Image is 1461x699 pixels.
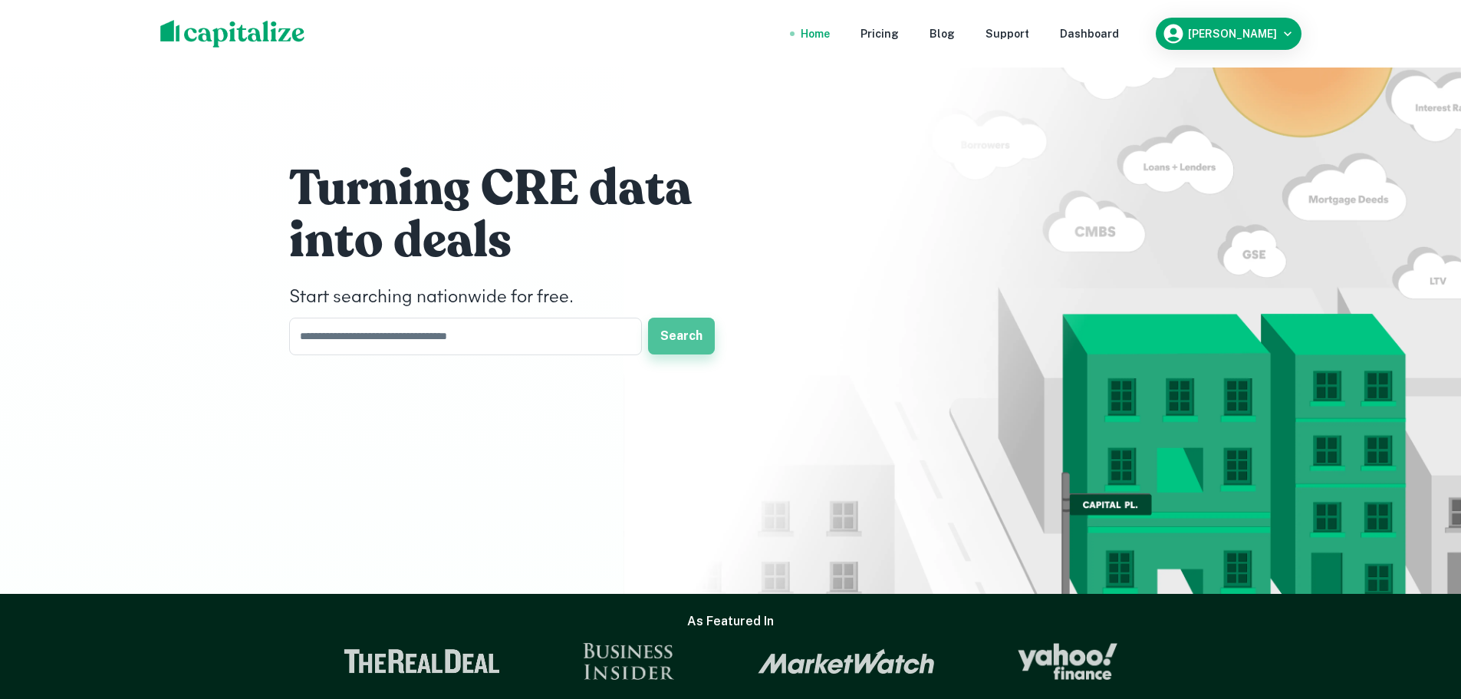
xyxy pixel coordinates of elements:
[930,25,955,42] a: Blog
[289,210,749,272] h1: into deals
[758,648,935,674] img: Market Watch
[1060,25,1119,42] a: Dashboard
[344,649,500,674] img: The Real Deal
[986,25,1029,42] a: Support
[583,643,675,680] img: Business Insider
[801,25,830,42] a: Home
[1156,18,1301,50] button: [PERSON_NAME]
[160,20,305,48] img: capitalize-logo.png
[860,25,899,42] a: Pricing
[289,284,749,312] h4: Start searching nationwide for free.
[1384,527,1461,601] iframe: Chat Widget
[687,612,774,631] h6: As Featured In
[648,318,715,354] button: Search
[1018,643,1117,680] img: Yahoo Finance
[1188,28,1277,39] h6: [PERSON_NAME]
[289,158,749,219] h1: Turning CRE data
